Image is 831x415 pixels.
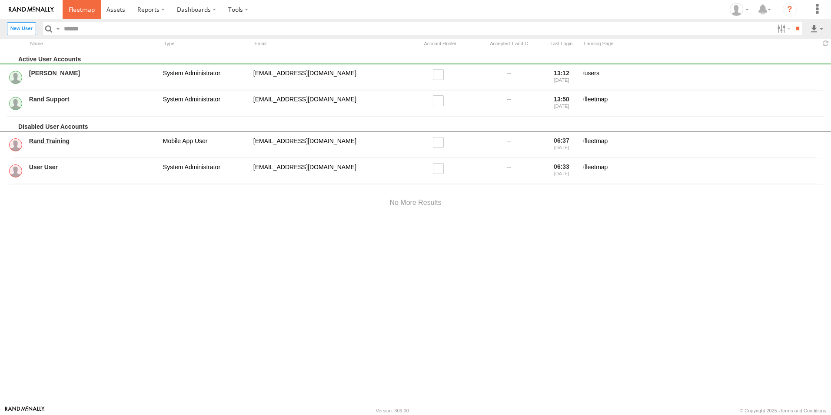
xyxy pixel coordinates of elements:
div: Has user accepted Terms and Conditions [476,40,542,48]
a: [PERSON_NAME] [29,69,157,77]
div: System Administrator [162,162,249,181]
div: System Administrator [162,94,249,113]
div: System Administrator [162,68,249,87]
a: Rand Support [29,95,157,103]
div: odyssey@rand.com [252,94,404,113]
div: fleetmap [582,162,824,181]
label: Read only [433,163,448,174]
a: Rand Training [29,137,157,145]
div: randtraining@rand.com [252,136,404,154]
a: Visit our Website [5,406,45,415]
img: rand-logo.svg [9,7,54,13]
div: 06:33 [DATE] [545,162,578,181]
label: Search Query [54,22,61,35]
div: fleetmap [582,136,824,154]
label: Export results as... [809,22,824,35]
div: Name [28,40,158,48]
div: Mobile App User [162,136,249,154]
div: Last Login [545,40,578,48]
label: Read only [433,69,448,80]
div: Account Holder [408,40,473,48]
div: 06:37 [DATE] [545,136,578,154]
i: ? [783,3,797,17]
label: Read only [433,137,448,148]
div: © Copyright 2025 - [740,408,826,413]
div: users [582,68,824,87]
div: Type [162,40,249,48]
a: User User [29,163,157,171]
label: Search Filter Options [774,22,792,35]
div: 13:50 [DATE] [545,94,578,113]
label: Read only [433,95,448,106]
div: fleetmap [582,94,824,113]
span: Refresh [821,40,831,48]
div: service@odysseygroupllc.com [252,68,404,87]
div: Version: 309.00 [376,408,409,413]
div: Landing Page [582,40,817,48]
div: Ed Pruneda [727,3,752,16]
div: 13:12 [DATE] [545,68,578,87]
div: Email [252,40,404,48]
label: Create New User [7,22,36,35]
div: fortraining@train.com [252,162,404,181]
a: Terms and Conditions [780,408,826,413]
